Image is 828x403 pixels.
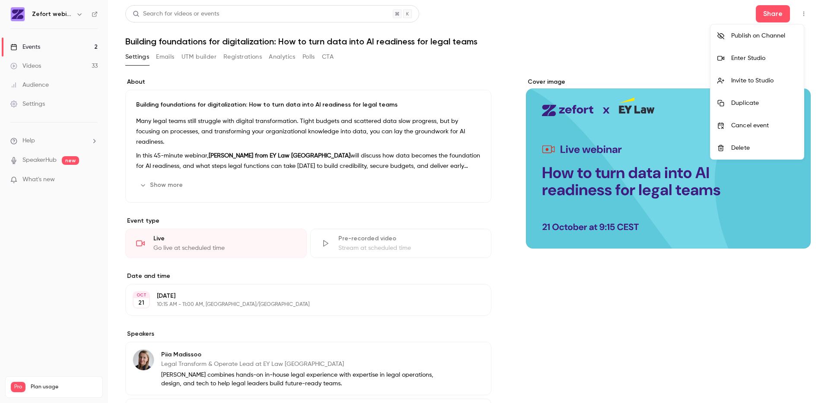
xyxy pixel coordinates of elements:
div: Cancel event [731,121,797,130]
div: Publish on Channel [731,31,797,40]
div: Invite to Studio [731,76,797,85]
div: Delete [731,144,797,152]
div: Duplicate [731,99,797,107]
div: Enter Studio [731,54,797,63]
